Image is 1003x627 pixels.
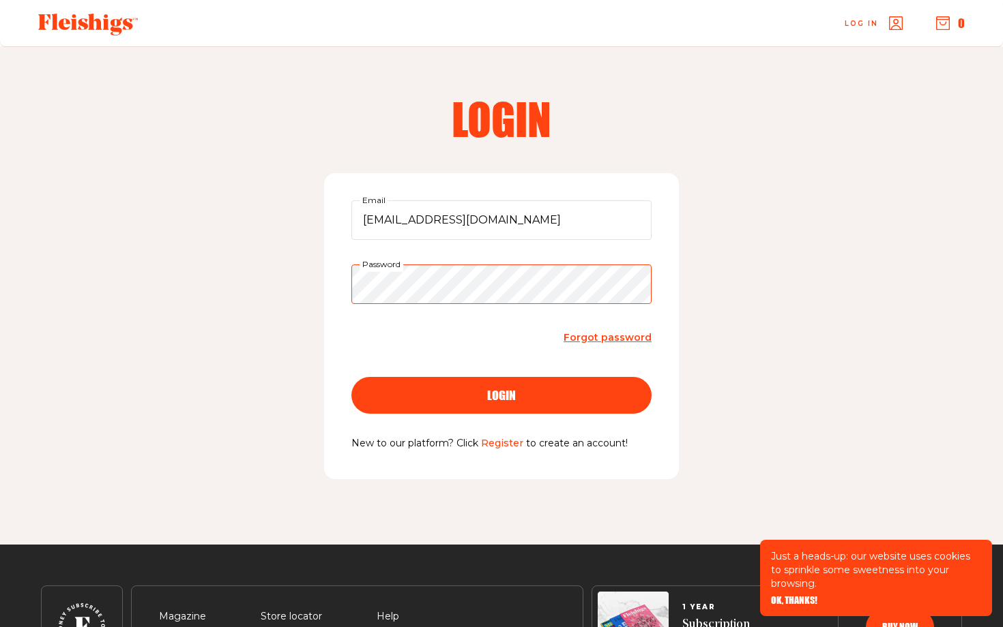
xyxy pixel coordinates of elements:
a: Help [377,610,399,622]
a: Register [481,437,523,449]
a: Magazine [159,610,206,622]
button: OK, THANKS! [771,596,817,605]
span: Forgot password [564,331,652,343]
span: Magazine [159,609,206,625]
a: Store locator [261,610,322,622]
span: 1 YEAR [682,603,750,611]
label: Password [360,257,403,272]
span: Store locator [261,609,322,625]
p: Just a heads-up: our website uses cookies to sprinkle some sweetness into your browsing. [771,549,981,590]
label: Email [360,193,388,208]
p: New to our platform? Click to create an account! [351,435,652,452]
span: Log in [845,18,878,29]
input: Email [351,200,652,240]
h2: Login [327,97,676,140]
a: Forgot password [564,328,652,347]
button: 0 [936,16,965,31]
input: Password [351,264,652,304]
span: Help [377,609,399,625]
a: Log in [845,16,903,30]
